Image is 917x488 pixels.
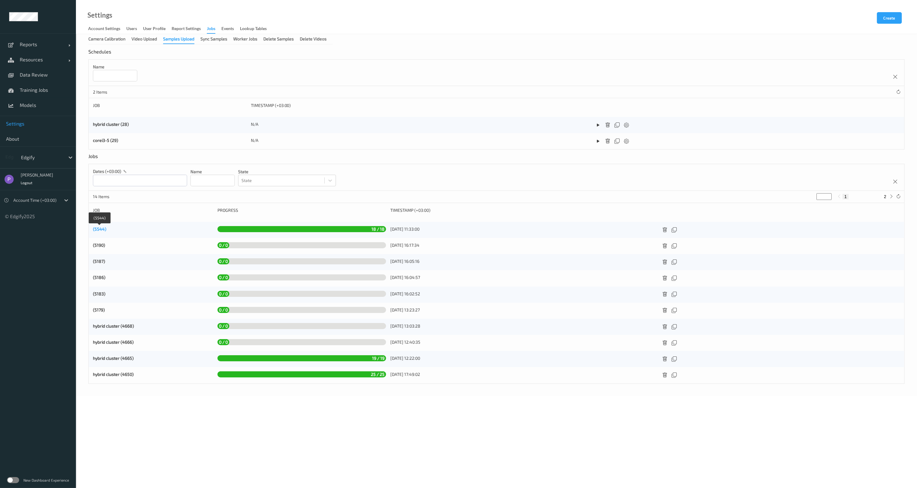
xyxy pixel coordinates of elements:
[221,26,234,33] div: events
[390,291,655,297] div: [DATE] 16:02:52
[263,36,300,41] a: Delete Samples
[217,273,229,281] span: 0 / 0
[390,226,655,232] div: [DATE] 11:33:00
[240,25,273,33] a: Lookup Tables
[240,26,267,33] div: Lookup Tables
[172,26,201,33] div: Report Settings
[190,169,235,175] p: Name
[882,194,888,199] button: 2
[132,36,157,43] div: Video Upload
[88,26,120,33] div: Account Settings
[88,153,99,164] div: Jobs
[390,274,655,280] div: [DATE] 16:04:57
[93,291,105,296] a: (5183)
[263,36,294,43] div: Delete Samples
[93,89,139,95] p: 2 Items
[390,339,655,345] div: [DATE] 12:40:35
[88,25,126,33] a: Account Settings
[390,355,655,361] div: [DATE] 12:22:00
[93,102,247,108] div: Job
[126,26,137,33] div: users
[390,371,655,377] div: [DATE] 17:49:02
[93,64,137,70] p: Name
[217,241,229,249] span: 0 / 0
[390,307,655,313] div: [DATE] 13:23:27
[200,36,233,41] a: Sync Samples
[217,306,229,314] span: 0 / 0
[238,169,336,175] p: State
[163,36,200,41] a: Samples Upload
[172,25,207,33] a: Report Settings
[93,207,213,213] div: Job
[390,258,655,264] div: [DATE] 16:05:16
[217,338,229,346] span: 0 / 0
[200,36,227,43] div: Sync Samples
[217,257,229,265] span: 0 / 0
[93,194,139,200] p: 14 Items
[93,138,118,143] a: corei3-5 (29)
[143,26,166,33] div: User Profile
[132,36,163,41] a: Video Upload
[88,36,132,41] a: Camera Calibration
[88,49,113,59] div: Schedules
[126,25,143,33] a: users
[93,372,134,377] a: hybrid cluster (4650)
[93,307,105,312] a: (5179)
[390,207,655,213] div: Timestamp (+03:00)
[877,12,902,24] button: Create
[233,36,263,41] a: Worker Jobs
[390,242,655,248] div: [DATE] 16:17:34
[93,259,105,264] a: (5187)
[93,122,129,127] a: hybrid cluster (28)
[371,354,386,362] span: 19 / 19
[207,26,215,34] div: Jobs
[143,25,172,33] a: User Profile
[217,207,386,213] div: Progress
[93,242,105,248] a: (5190)
[221,25,240,33] a: events
[251,137,589,143] div: N/A
[251,102,589,108] div: Timestamp (+03:00)
[207,25,221,34] a: Jobs
[88,36,125,43] div: Camera Calibration
[93,275,105,280] a: (5186)
[300,36,327,43] div: Delete Videos
[87,12,112,18] a: Settings
[93,339,134,345] a: hybrid cluster (4666)
[390,323,655,329] div: [DATE] 13:03:28
[93,226,106,232] a: (5544)
[843,194,849,199] button: 1
[370,225,386,233] span: 18 / 18
[217,322,229,330] span: 0 / 0
[300,36,333,41] a: Delete Videos
[217,290,229,298] span: 0 / 0
[93,168,121,174] p: dates (+03:00)
[163,36,194,44] div: Samples Upload
[93,356,134,361] a: hybrid cluster (4665)
[233,36,257,43] div: Worker Jobs
[251,121,589,127] div: N/A
[93,323,134,328] a: hybrid cluster (4668)
[369,370,386,378] span: 25 / 25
